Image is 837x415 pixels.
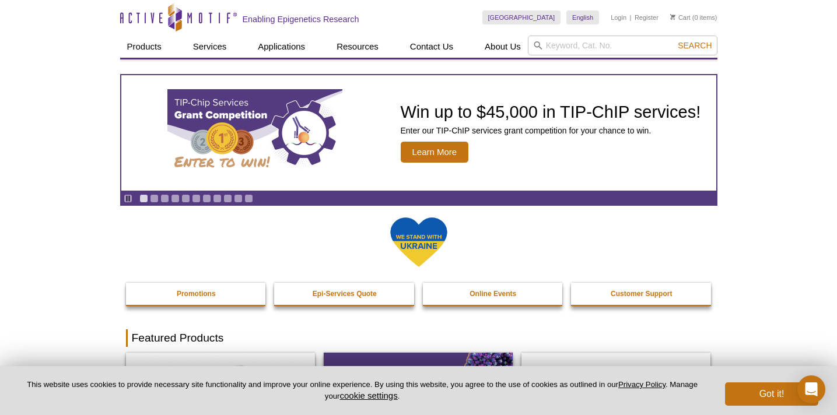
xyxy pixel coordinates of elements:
[202,194,211,203] a: Go to slide 7
[19,379,706,402] p: This website uses cookies to provide necessary site functionality and improve your online experie...
[528,36,717,55] input: Keyword, Cat. No.
[124,194,132,203] a: Toggle autoplay
[670,13,691,22] a: Cart
[150,194,159,203] a: Go to slide 2
[120,36,169,58] a: Products
[274,283,415,305] a: Epi-Services Quote
[470,290,516,298] strong: Online Events
[251,36,312,58] a: Applications
[330,36,386,58] a: Resources
[566,10,599,24] a: English
[223,194,232,203] a: Go to slide 9
[339,391,397,400] button: cookie settings
[313,290,377,298] strong: Epi-Services Quote
[403,36,460,58] a: Contact Us
[126,283,267,305] a: Promotions
[243,14,359,24] h2: Enabling Epigenetics Research
[213,194,222,203] a: Go to slide 8
[160,194,169,203] a: Go to slide 3
[423,283,564,305] a: Online Events
[482,10,561,24] a: [GEOGRAPHIC_DATA]
[401,103,701,121] h2: Win up to $45,000 in TIP-ChIP services!
[401,142,469,163] span: Learn More
[234,194,243,203] a: Go to slide 10
[725,382,818,406] button: Got it!
[611,13,626,22] a: Login
[121,75,716,191] a: TIP-ChIP Services Grant Competition Win up to $45,000 in TIP-ChIP services! Enter our TIP-ChIP se...
[401,125,701,136] p: Enter our TIP-ChIP services grant competition for your chance to win.
[797,375,825,403] div: Open Intercom Messenger
[181,194,190,203] a: Go to slide 5
[390,216,448,268] img: We Stand With Ukraine
[571,283,712,305] a: Customer Support
[670,10,717,24] li: (0 items)
[192,194,201,203] a: Go to slide 6
[678,41,712,50] span: Search
[171,194,180,203] a: Go to slide 4
[611,290,672,298] strong: Customer Support
[630,10,632,24] li: |
[186,36,234,58] a: Services
[126,329,712,347] h2: Featured Products
[167,89,342,177] img: TIP-ChIP Services Grant Competition
[244,194,253,203] a: Go to slide 11
[635,13,659,22] a: Register
[139,194,148,203] a: Go to slide 1
[670,14,675,20] img: Your Cart
[478,36,528,58] a: About Us
[177,290,216,298] strong: Promotions
[618,380,666,389] a: Privacy Policy
[674,40,715,51] button: Search
[121,75,716,191] article: TIP-ChIP Services Grant Competition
